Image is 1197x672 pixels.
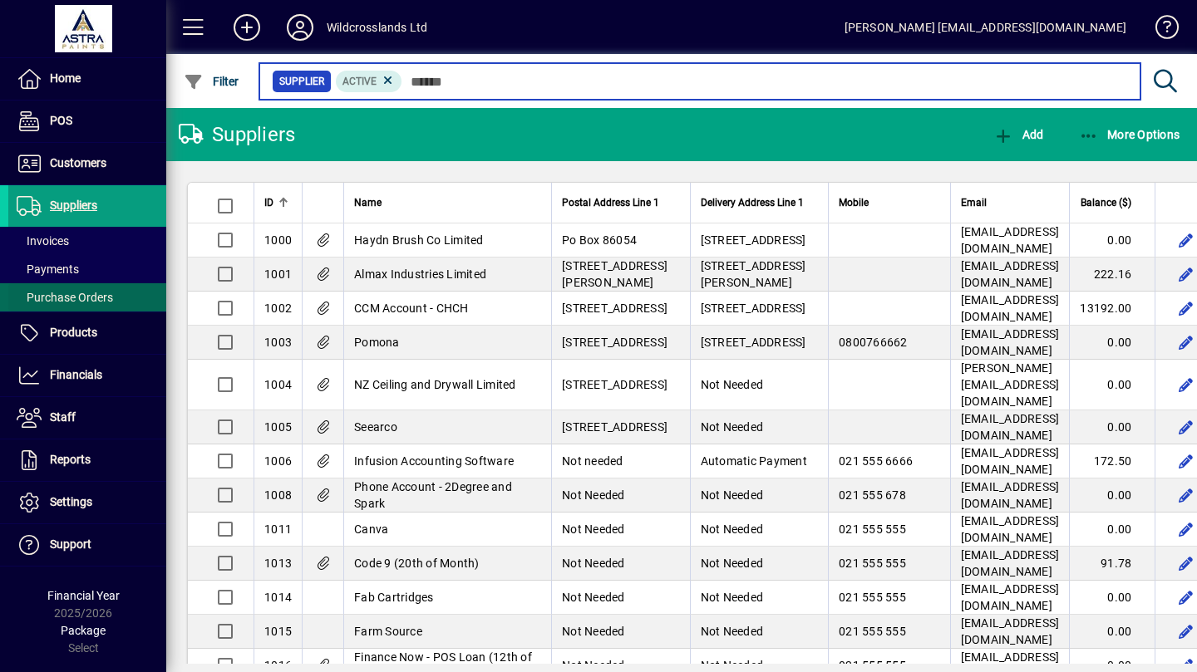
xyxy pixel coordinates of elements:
td: 222.16 [1069,258,1155,292]
a: Reports [8,439,166,481]
td: 0.00 [1069,410,1155,444]
span: Not Needed [701,378,764,391]
span: Not Needed [562,591,625,604]
span: Delivery Address Line 1 [701,194,804,212]
span: [EMAIL_ADDRESS][DOMAIN_NAME] [961,446,1060,476]
a: Settings [8,482,166,523]
span: Fab Cartridges [354,591,434,604]
div: Mobile [839,194,940,212]
span: Not Needed [701,420,764,434]
span: Pomona [354,336,400,349]
span: 1000 [264,233,292,247]
span: 1011 [264,522,292,536]
span: [EMAIL_ADDRESS][DOMAIN_NAME] [961,548,1060,578]
span: [EMAIL_ADDRESS][DOMAIN_NAME] [961,514,1060,544]
span: Customers [50,156,106,169]
span: [STREET_ADDRESS][PERSON_NAME] [701,259,806,289]
a: Knowledge Base [1143,3,1176,57]
td: 13192.00 [1069,292,1155,326]
a: Support [8,524,166,566]
span: Mobile [839,194,869,212]
span: 1001 [264,267,292,281]
span: Po Box 86054 [562,233,637,247]
span: Phone Account - 2Degree and Spark [354,480,512,510]
span: 1005 [264,420,292,434]
button: Add [989,120,1047,150]
span: 021 555 555 [839,591,906,604]
span: Almax Industries Limited [354,267,486,281]
td: 0.00 [1069,326,1155,360]
span: [EMAIL_ADDRESS][DOMAIN_NAME] [961,293,1060,323]
button: Add [220,12,273,42]
span: Invoices [17,234,69,248]
span: Farm Source [354,625,422,638]
span: Name [354,194,382,212]
span: 021 555 555 [839,659,906,672]
div: ID [264,194,292,212]
span: Automatic Payment [701,454,807,468]
span: Products [50,326,97,339]
span: 0800766662 [839,336,908,349]
span: 1004 [264,378,292,391]
span: 021 555 555 [839,625,906,638]
span: Haydn Brush Co Limited [354,233,484,247]
div: Name [354,194,541,212]
a: Home [8,58,166,100]
span: Not Needed [701,557,764,570]
span: Not Needed [562,659,625,672]
span: Suppliers [50,199,97,212]
span: More Options [1079,128,1180,141]
span: Package [61,624,106,637]
span: Supplier [279,73,324,90]
span: [EMAIL_ADDRESS][DOMAIN_NAME] [961,327,1060,357]
span: [PERSON_NAME][EMAIL_ADDRESS][DOMAIN_NAME] [961,361,1060,408]
span: 1014 [264,591,292,604]
span: Infusion Accounting Software [354,454,514,468]
div: [PERSON_NAME] [EMAIL_ADDRESS][DOMAIN_NAME] [845,14,1126,41]
span: 1013 [264,557,292,570]
span: [STREET_ADDRESS][PERSON_NAME] [562,259,667,289]
span: Purchase Orders [17,291,113,304]
span: 1006 [264,454,292,468]
span: [EMAIL_ADDRESS][DOMAIN_NAME] [961,480,1060,510]
div: Balance ($) [1080,194,1146,212]
span: [STREET_ADDRESS] [562,378,667,391]
span: 021 555 6666 [839,454,913,468]
span: 021 555 678 [839,488,906,502]
span: [STREET_ADDRESS] [701,336,806,349]
span: CCM Account - CHCH [354,302,469,315]
td: 0.00 [1069,360,1155,410]
span: Not Needed [562,557,625,570]
span: [STREET_ADDRESS] [701,302,806,315]
span: [STREET_ADDRESS] [562,302,667,315]
span: Settings [50,495,92,508]
span: 1016 [264,659,292,672]
span: POS [50,114,72,127]
span: [EMAIL_ADDRESS][DOMAIN_NAME] [961,616,1060,646]
span: Add [993,128,1043,141]
span: Active [342,76,377,87]
span: 1003 [264,336,292,349]
button: Filter [180,66,244,96]
span: 1008 [264,488,292,502]
span: 021 555 555 [839,557,906,570]
span: [STREET_ADDRESS] [562,336,667,349]
span: Seearco [354,420,397,434]
a: Purchase Orders [8,283,166,311]
span: Support [50,537,91,551]
button: Profile [273,12,327,42]
a: POS [8,101,166,142]
span: Email [961,194,987,212]
div: Suppliers [179,121,295,148]
span: Not Needed [562,488,625,502]
span: 1002 [264,302,292,315]
td: 0.00 [1069,615,1155,649]
span: ID [264,194,273,212]
span: Payments [17,262,79,276]
span: Not Needed [701,659,764,672]
span: Filter [184,75,239,88]
mat-chip: Activation Status: Active [336,71,402,92]
td: 0.00 [1069,513,1155,547]
span: [EMAIL_ADDRESS][DOMAIN_NAME] [961,225,1060,255]
a: Financials [8,355,166,396]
